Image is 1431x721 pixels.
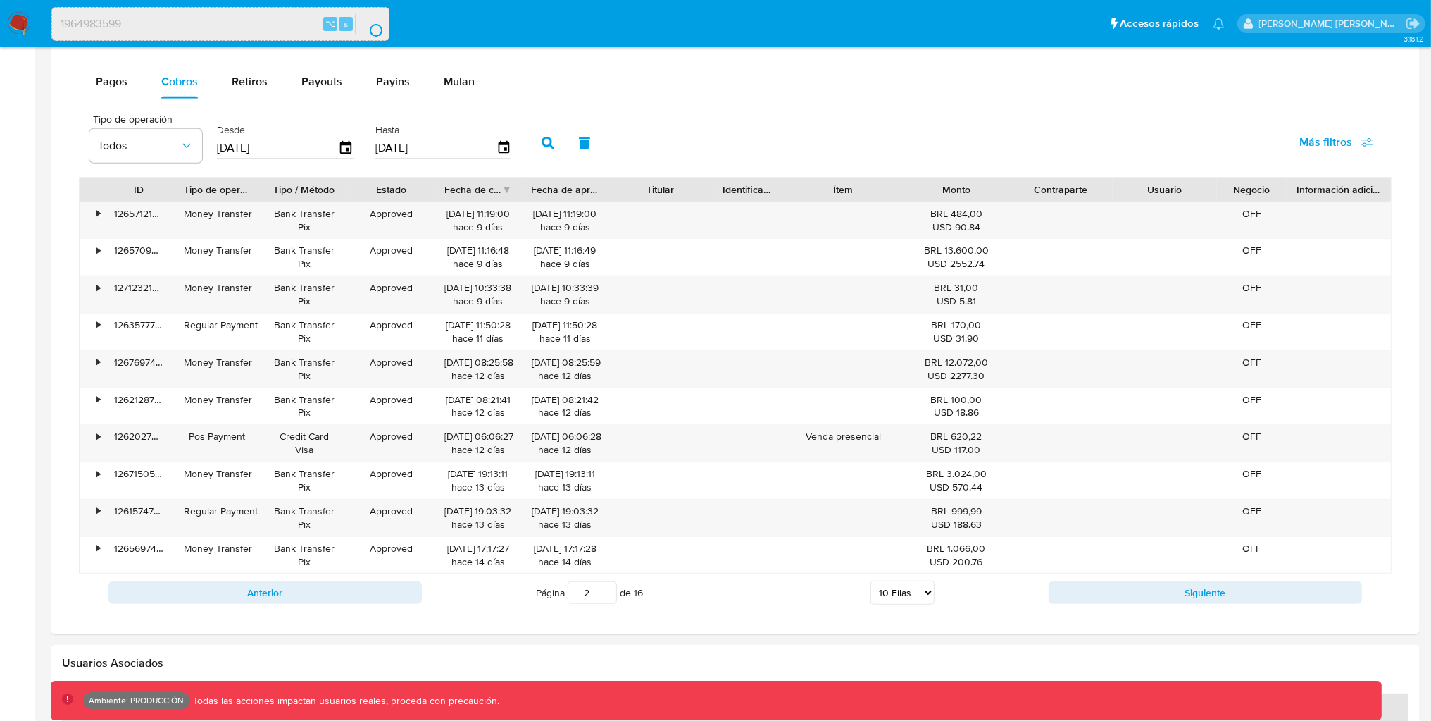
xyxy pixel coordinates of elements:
input: Buscar usuario o caso... [52,15,389,33]
span: s [344,17,348,30]
span: 3.161.2 [1404,33,1424,44]
a: Salir [1406,16,1420,31]
p: mauro.ibarra@mercadolibre.com [1259,17,1401,30]
span: Accesos rápidos [1120,16,1199,31]
p: Todas las acciones impactan usuarios reales, proceda con precaución. [189,694,499,708]
p: Ambiente: PRODUCCIÓN [89,698,184,703]
h2: Usuarios Asociados [62,656,1408,670]
span: ⌥ [325,17,336,30]
a: Notificaciones [1213,18,1225,30]
button: search-icon [355,14,384,34]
